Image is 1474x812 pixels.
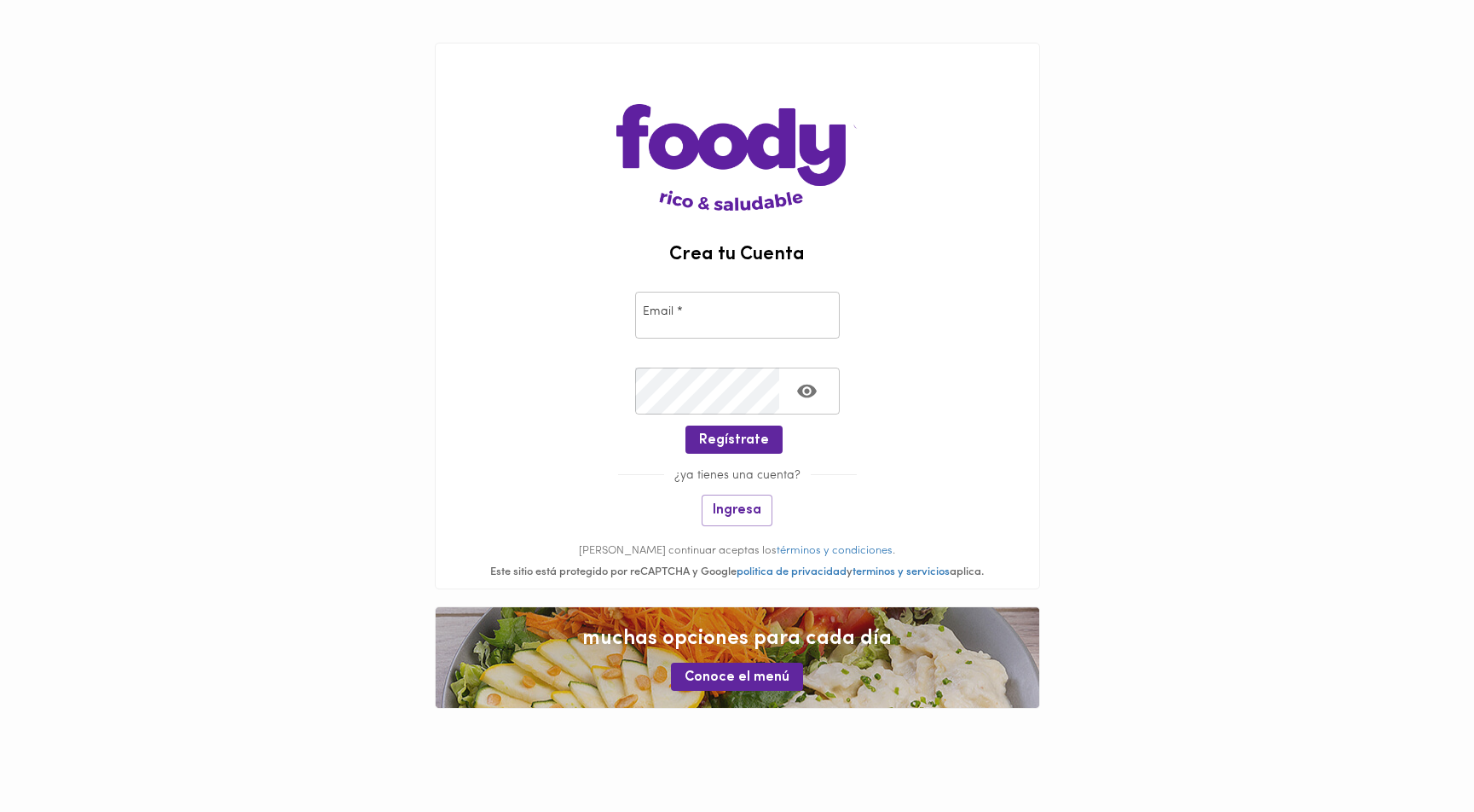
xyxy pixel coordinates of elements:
[436,245,1039,265] h2: Crea tu Cuenta
[786,370,828,412] button: Toggle password visibility
[436,565,1039,581] div: Este sitio está protegido por reCAPTCHA y Google y aplica.
[616,43,858,211] img: logo-main-page.png
[713,502,761,519] span: Ingresa
[1375,713,1457,795] iframe: Messagebird Livechat Widget
[685,426,783,454] button: Regístrate
[702,495,772,526] button: Ingresa
[853,566,950,577] a: terminos y servicios
[737,566,847,577] a: politica de privacidad
[635,292,840,339] input: pepitoperez@gmail.com
[777,545,893,556] a: términos y condiciones
[671,663,803,691] button: Conoce el menú
[685,670,789,686] span: Conoce el menú
[453,624,1022,653] span: muchas opciones para cada día
[664,469,811,482] span: ¿ya tienes una cuenta?
[436,543,1039,560] p: [PERSON_NAME] continuar aceptas los .
[699,432,769,449] span: Regístrate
